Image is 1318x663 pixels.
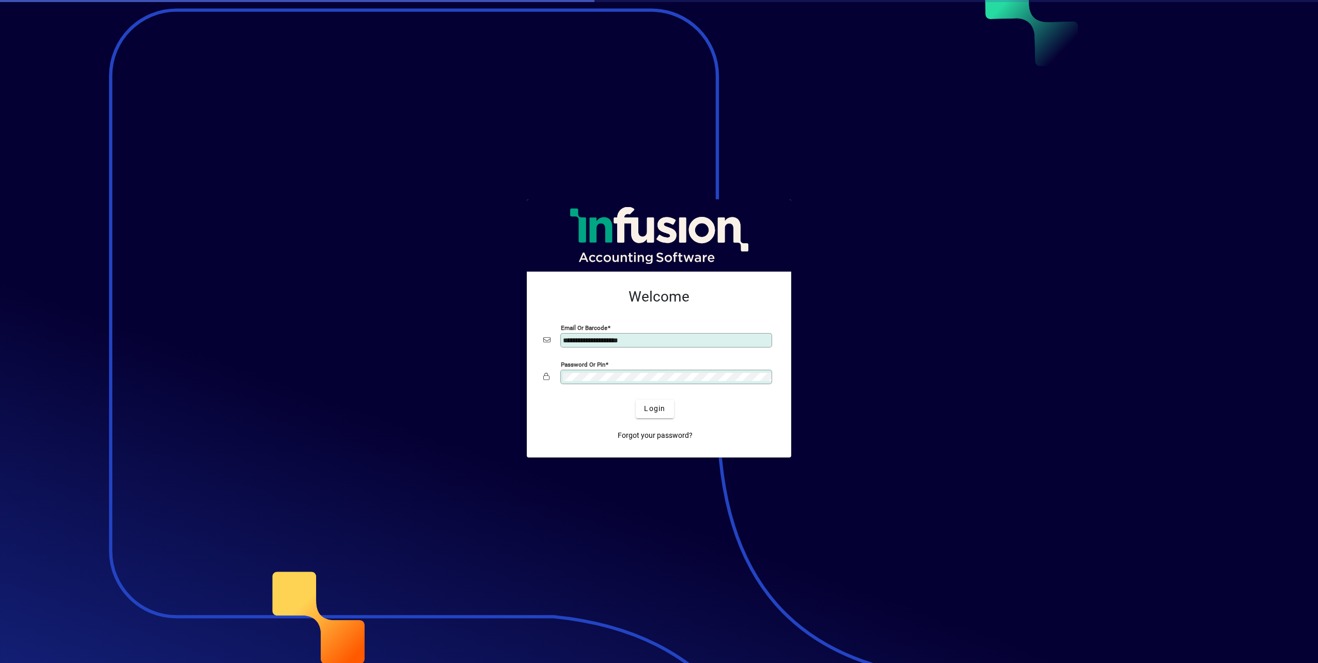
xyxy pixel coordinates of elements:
[543,288,775,306] h2: Welcome
[636,400,673,418] button: Login
[561,360,605,368] mat-label: Password or Pin
[614,427,697,445] a: Forgot your password?
[561,324,607,331] mat-label: Email or Barcode
[618,430,693,441] span: Forgot your password?
[644,403,665,414] span: Login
